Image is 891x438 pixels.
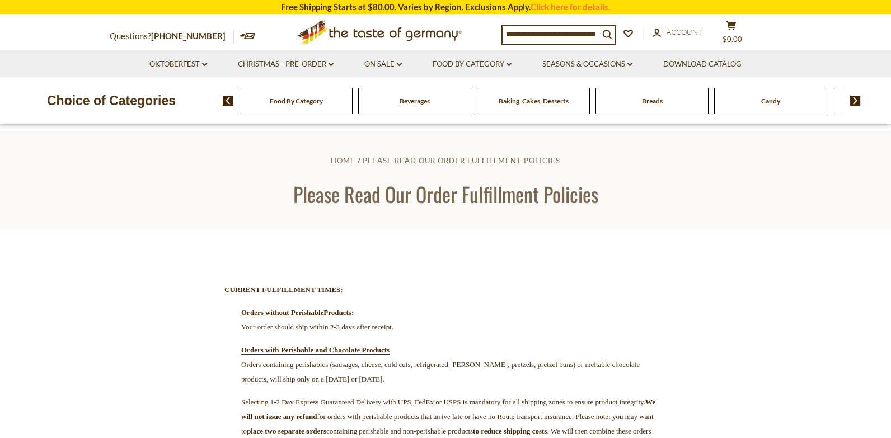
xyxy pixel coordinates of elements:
[542,58,632,70] a: Seasons & Occasions
[323,308,354,317] strong: Products:
[35,181,856,206] h1: Please Read Our Order Fulfillment Policies
[247,427,326,435] strong: place two separate orders
[241,323,393,331] span: Your order should ship within 2-3 days after receipt.
[473,427,547,435] strong: to reduce shipping costs
[241,346,390,354] span: Orders with Perishable and Chocolate Products
[331,156,355,165] a: Home
[241,360,640,383] span: Orders containing perishables (sausages, cheese, cold cuts, refrigerated [PERSON_NAME], pretzels,...
[531,2,610,12] a: Click here for details.
[241,398,655,421] strong: We will not issue any refund
[238,58,334,70] a: Christmas - PRE-ORDER
[241,308,323,317] strong: Orders without Perishable
[363,156,560,165] a: Please Read Our Order Fulfillment Policies
[151,31,226,41] a: [PHONE_NUMBER]
[642,97,663,105] a: Breads
[400,97,430,105] a: Beverages
[667,27,702,36] span: Account
[364,58,402,70] a: On Sale
[270,97,323,105] a: Food By Category
[663,58,742,70] a: Download Catalog
[224,285,343,294] strong: CURRENT FULFILLMENT TIMES:
[110,29,234,44] p: Questions?
[499,97,569,105] a: Baking, Cakes, Desserts
[723,35,742,44] span: $0.00
[761,97,780,105] a: Candy
[714,20,748,48] button: $0.00
[433,58,512,70] a: Food By Category
[850,96,861,106] img: next arrow
[149,58,207,70] a: Oktoberfest
[653,26,702,39] a: Account
[223,96,233,106] img: previous arrow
